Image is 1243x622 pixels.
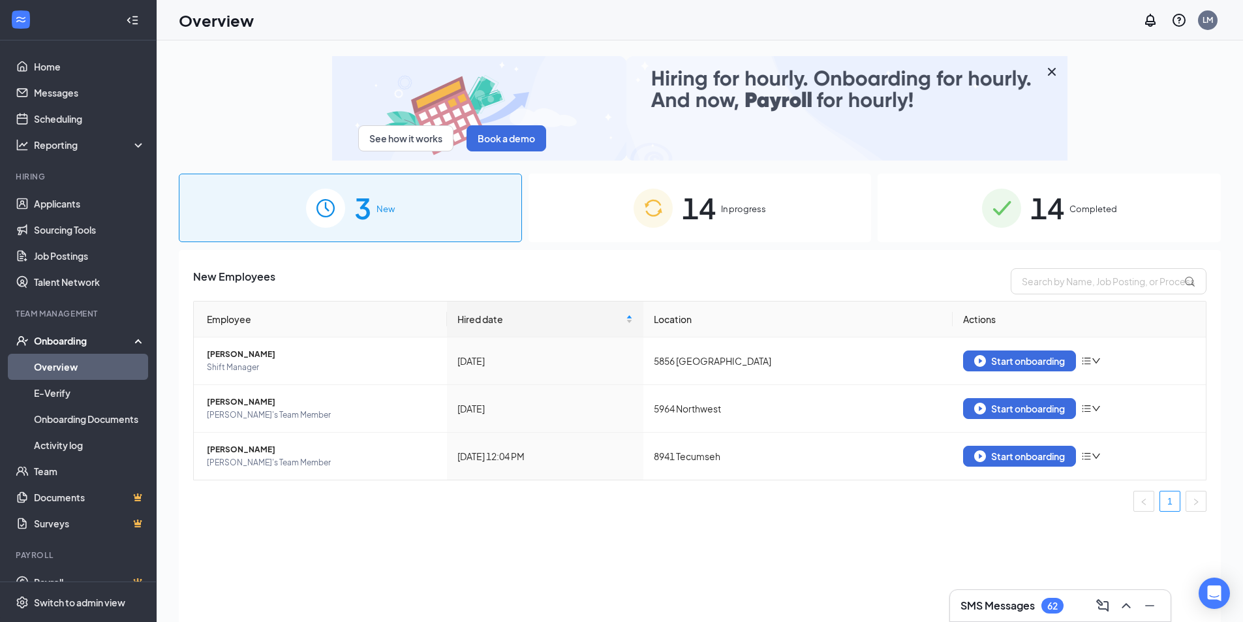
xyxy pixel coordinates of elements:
[1203,14,1213,25] div: LM
[16,596,29,609] svg: Settings
[974,403,1065,414] div: Start onboarding
[953,302,1206,337] th: Actions
[1133,491,1154,512] button: left
[1081,356,1092,366] span: bars
[643,337,953,385] td: 5856 [GEOGRAPHIC_DATA]
[16,308,143,319] div: Team Management
[1186,491,1206,512] li: Next Page
[14,13,27,26] svg: WorkstreamLogo
[457,354,634,368] div: [DATE]
[34,406,146,432] a: Onboarding Documents
[1199,578,1230,609] div: Open Intercom Messenger
[354,185,371,230] span: 3
[1192,498,1200,506] span: right
[207,348,437,361] span: [PERSON_NAME]
[1030,185,1064,230] span: 14
[1160,491,1180,511] a: 1
[1186,491,1206,512] button: right
[207,409,437,422] span: [PERSON_NAME]'s Team Member
[1069,202,1117,215] span: Completed
[960,599,1035,613] h3: SMS Messages
[34,269,146,295] a: Talent Network
[643,302,953,337] th: Location
[963,350,1076,371] button: Start onboarding
[126,14,139,27] svg: Collapse
[643,385,953,433] td: 5964 Northwest
[376,202,395,215] span: New
[34,458,146,484] a: Team
[1142,598,1158,614] svg: Minimize
[34,243,146,269] a: Job Postings
[34,596,125,609] div: Switch to admin view
[1095,598,1111,614] svg: ComposeMessage
[1047,600,1058,612] div: 62
[207,361,437,374] span: Shift Manager
[1044,64,1060,80] svg: Cross
[467,125,546,151] button: Book a demo
[721,202,766,215] span: In progress
[34,54,146,80] a: Home
[963,398,1076,419] button: Start onboarding
[207,396,437,409] span: [PERSON_NAME]
[34,80,146,106] a: Messages
[457,312,624,326] span: Hired date
[1092,595,1113,616] button: ComposeMessage
[1092,404,1101,413] span: down
[34,106,146,132] a: Scheduling
[1118,598,1134,614] svg: ChevronUp
[207,443,437,456] span: [PERSON_NAME]
[34,569,146,595] a: PayrollCrown
[332,56,1067,161] img: payroll-small.gif
[34,432,146,458] a: Activity log
[457,449,634,463] div: [DATE] 12:04 PM
[207,456,437,469] span: [PERSON_NAME]'s Team Member
[963,446,1076,467] button: Start onboarding
[682,185,716,230] span: 14
[34,217,146,243] a: Sourcing Tools
[1171,12,1187,28] svg: QuestionInfo
[16,138,29,151] svg: Analysis
[16,171,143,182] div: Hiring
[34,484,146,510] a: DocumentsCrown
[16,550,143,561] div: Payroll
[34,334,134,347] div: Onboarding
[179,9,254,31] h1: Overview
[358,125,453,151] button: See how it works
[1081,451,1092,461] span: bars
[1081,403,1092,414] span: bars
[1143,12,1158,28] svg: Notifications
[1116,595,1137,616] button: ChevronUp
[34,138,146,151] div: Reporting
[194,302,447,337] th: Employee
[974,450,1065,462] div: Start onboarding
[193,268,275,294] span: New Employees
[34,380,146,406] a: E-Verify
[1092,356,1101,365] span: down
[34,354,146,380] a: Overview
[457,401,634,416] div: [DATE]
[34,191,146,217] a: Applicants
[16,334,29,347] svg: UserCheck
[1133,491,1154,512] li: Previous Page
[34,510,146,536] a: SurveysCrown
[643,433,953,480] td: 8941 Tecumseh
[974,355,1065,367] div: Start onboarding
[1011,268,1206,294] input: Search by Name, Job Posting, or Process
[1159,491,1180,512] li: 1
[1139,595,1160,616] button: Minimize
[1092,452,1101,461] span: down
[1140,498,1148,506] span: left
